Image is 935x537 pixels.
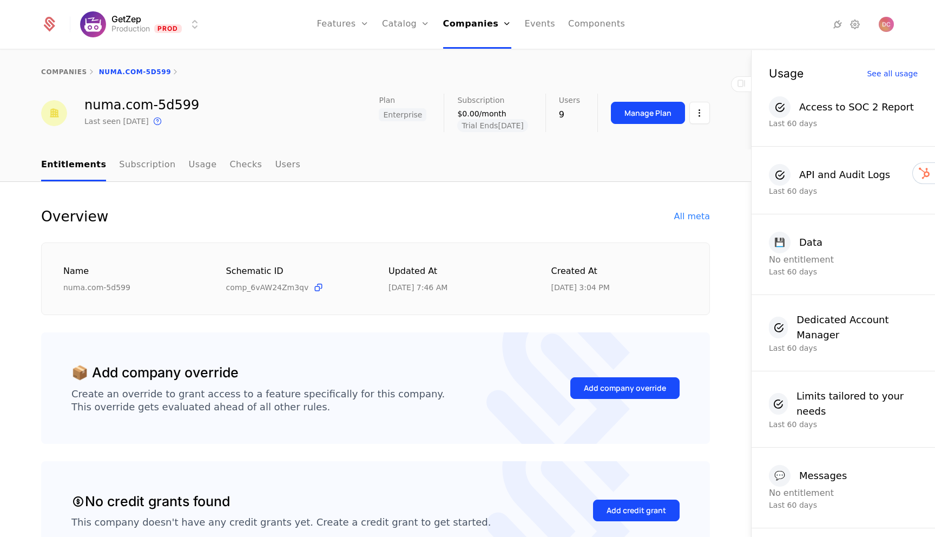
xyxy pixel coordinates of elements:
div: Manage Plan [624,108,671,119]
span: comp_6vAW24Zm3qv [226,282,309,293]
div: API and Audit Logs [799,167,890,182]
div: Add credit grant [607,505,666,516]
div: $0.00/month [457,108,528,119]
button: Select action [689,102,710,124]
div: No credit grants found [71,492,230,512]
div: Last seen [DATE] [84,116,149,127]
button: Open user button [879,17,894,32]
button: Access to SOC 2 Report [769,96,914,118]
span: Trial Ends [DATE] [457,119,528,132]
div: 💾 [769,232,791,253]
div: This company doesn't have any credit grants yet. Create a credit grant to get started. [71,516,491,529]
button: Manage Plan [611,102,685,124]
button: 💾Data [769,232,822,253]
button: Dedicated Account Manager [769,312,918,343]
span: GetZep [111,15,141,23]
span: Plan [379,96,395,104]
div: Last 60 days [769,186,918,197]
div: Usage [769,68,804,79]
button: Limits tailored to your needs [769,389,918,419]
button: API and Audit Logs [769,164,890,186]
div: Add company override [584,383,666,394]
span: No entitlement [769,254,834,265]
div: Last 60 days [769,266,918,277]
div: Updated at [389,265,525,278]
div: Dedicated Account Manager [796,312,918,343]
div: 💬 [769,465,791,487]
button: Add credit grant [593,500,680,521]
div: Created at [551,265,688,278]
a: Users [275,149,300,181]
div: Data [799,235,822,250]
span: Users [559,96,580,104]
div: Last 60 days [769,343,918,353]
div: Access to SOC 2 Report [799,100,914,115]
div: Limits tailored to your needs [796,389,918,419]
div: Create an override to grant access to a feature specifically for this company. This override gets... [71,388,445,414]
div: numa.com-5d599 [84,99,199,112]
a: Subscription [119,149,175,181]
div: 10/2/25, 7:46 AM [389,282,447,293]
div: 8/25/25, 3:04 PM [551,282,610,293]
span: No entitlement [769,488,834,498]
div: numa.com-5d599 [63,282,200,293]
button: 💬Messages [769,465,847,487]
div: Messages [799,468,847,483]
nav: Main [41,149,710,181]
a: Usage [189,149,217,181]
span: Subscription [457,96,504,104]
div: All meta [674,210,710,223]
img: Daniel Chalef [879,17,894,32]
a: Entitlements [41,149,106,181]
div: Production [111,23,150,34]
div: 📦 Add company override [71,363,239,383]
button: Select environment [83,12,201,36]
img: numa.com-5d599 [41,100,67,126]
div: Name [63,265,200,278]
div: Schematic ID [226,265,363,278]
a: Checks [229,149,262,181]
div: 9 [559,108,580,121]
span: Prod [154,24,182,33]
div: Last 60 days [769,118,918,129]
div: Overview [41,208,108,225]
div: Last 60 days [769,419,918,430]
div: Last 60 days [769,500,918,510]
a: Settings [848,18,861,31]
div: See all usage [867,70,918,77]
img: GetZep [80,11,106,37]
a: companies [41,68,87,76]
span: Enterprise [379,108,426,121]
ul: Choose Sub Page [41,149,300,181]
a: Integrations [831,18,844,31]
button: Add company override [570,377,680,399]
